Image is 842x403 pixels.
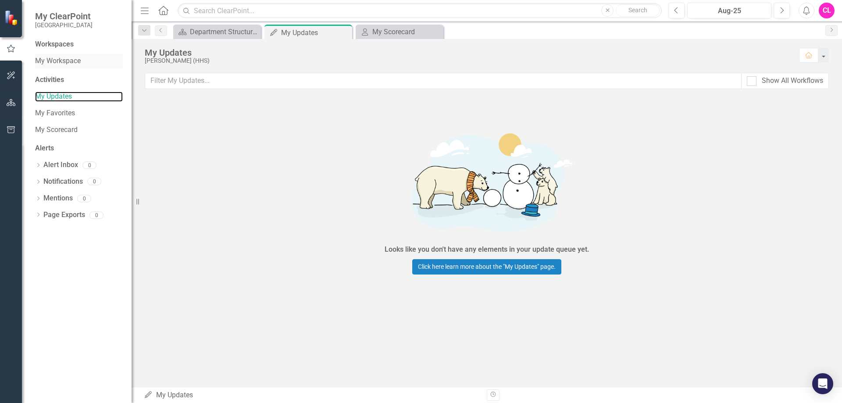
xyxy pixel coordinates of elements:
a: My Scorecard [358,26,441,37]
div: Open Intercom Messenger [812,373,833,394]
a: Page Exports [43,210,85,220]
a: Mentions [43,193,73,203]
a: Click here learn more about the "My Updates" page. [412,259,561,275]
a: My Scorecard [35,125,123,135]
div: My Scorecard [372,26,441,37]
img: Getting started [355,121,618,242]
input: Search ClearPoint... [178,3,662,18]
div: [PERSON_NAME] (HHS) [145,57,790,64]
div: Workspaces [35,39,74,50]
div: Looks like you don't have any elements in your update queue yet. [385,245,589,255]
span: Search [628,7,647,14]
a: Alert Inbox [43,160,78,170]
button: CL [819,3,835,18]
a: Notifications [43,177,83,187]
div: Activities [35,75,123,85]
div: Alerts [35,143,123,153]
a: My Favorites [35,108,123,118]
small: [GEOGRAPHIC_DATA] [35,21,93,29]
div: Aug-25 [690,6,768,16]
img: ClearPoint Strategy [4,10,20,25]
a: My Workspace [35,56,123,66]
div: Department Structure & Strategic Results [190,26,259,37]
a: Department Structure & Strategic Results [175,26,259,37]
button: Search [616,4,660,17]
div: 0 [77,195,91,202]
div: My Updates [145,48,790,57]
div: 0 [82,161,96,169]
button: Aug-25 [687,3,771,18]
input: Filter My Updates... [145,73,742,89]
a: My Updates [35,92,123,102]
div: My Updates [144,390,480,400]
div: My Updates [281,27,350,38]
div: Show All Workflows [762,76,823,86]
div: 0 [87,178,101,185]
span: My ClearPoint [35,11,93,21]
div: 0 [89,211,103,219]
